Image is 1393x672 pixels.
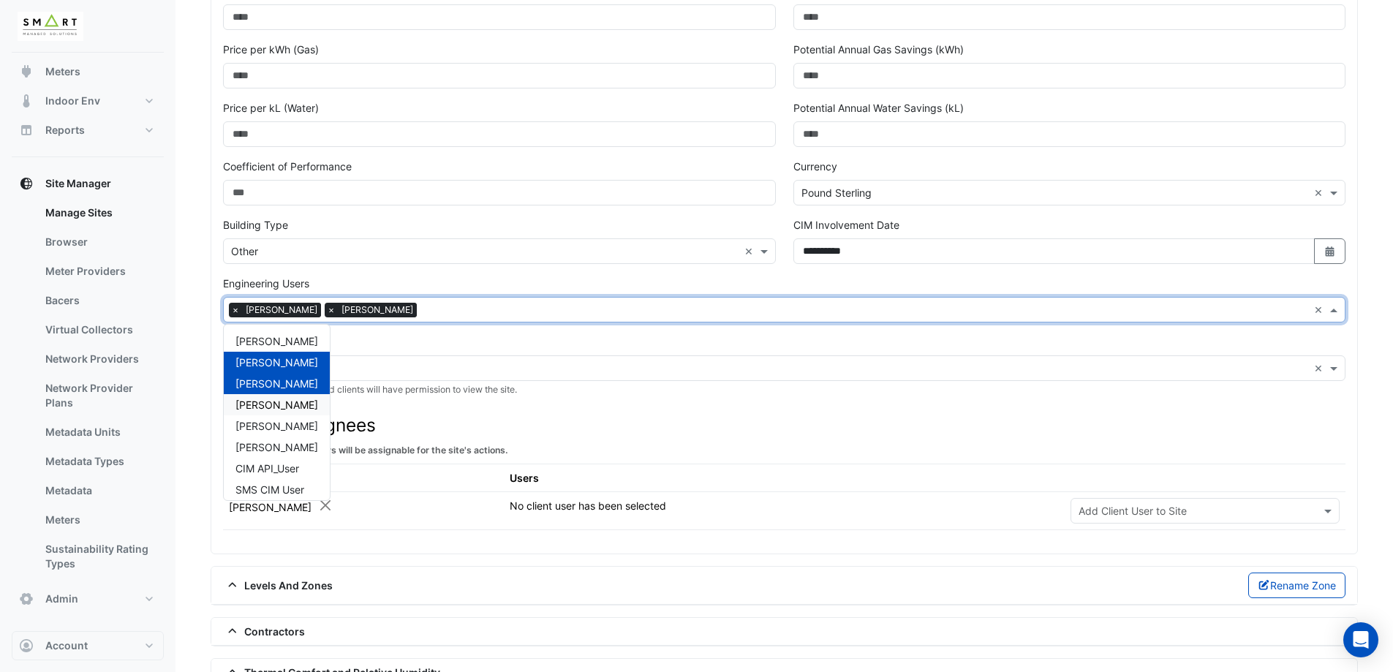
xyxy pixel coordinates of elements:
[223,384,517,395] small: : All users of selected clients will have permission to view the site.
[45,94,100,108] span: Indoor Env
[12,584,164,614] button: Admin
[229,415,1340,436] h3: Action Assignees
[1324,245,1337,257] fa-icon: Select Date
[504,491,1065,529] td: No client user has been selected
[34,286,164,315] a: Bacers
[223,100,319,116] label: Price per kL (Water)
[793,100,964,116] label: Potential Annual Water Savings (kL)
[34,198,164,227] a: Manage Sites
[235,399,318,411] span: [PERSON_NAME]
[793,217,899,233] label: CIM Involvement Date
[45,123,85,137] span: Reports
[19,64,34,79] app-icon: Meters
[223,217,288,233] label: Building Type
[1248,573,1346,598] button: Rename Zone
[12,57,164,86] button: Meters
[45,592,78,606] span: Admin
[34,315,164,344] a: Virtual Collectors
[235,483,304,496] span: SMS CIM User
[744,243,757,259] span: Clear
[12,198,164,584] div: Site Manager
[235,356,318,369] span: [PERSON_NAME]
[34,227,164,257] a: Browser
[229,303,242,317] span: ×
[34,418,164,447] a: Metadata Units
[317,498,333,513] button: Close
[223,464,504,491] th: Client Name
[34,535,164,578] a: Sustainability Rating Types
[223,324,331,501] ng-dropdown-panel: Options list
[12,116,164,145] button: Reports
[1314,360,1326,376] span: Clear
[18,12,83,41] img: Company Logo
[223,159,352,174] label: Coefficient of Performance
[34,476,164,505] a: Metadata
[12,86,164,116] button: Indoor Env
[242,303,321,317] span: [PERSON_NAME]
[338,303,417,317] span: [PERSON_NAME]
[793,42,964,57] label: Potential Annual Gas Savings (kWh)
[45,64,80,79] span: Meters
[45,638,88,653] span: Account
[12,631,164,660] button: Account
[223,42,319,57] label: Price per kWh (Gas)
[229,498,333,515] div: [PERSON_NAME]
[235,420,318,432] span: [PERSON_NAME]
[19,592,34,606] app-icon: Admin
[793,159,837,174] label: Currency
[1343,622,1378,657] div: Open Intercom Messenger
[235,377,318,390] span: [PERSON_NAME]
[34,374,164,418] a: Network Provider Plans
[45,176,111,191] span: Site Manager
[19,176,34,191] app-icon: Site Manager
[235,441,318,453] span: [PERSON_NAME]
[235,335,318,347] span: [PERSON_NAME]
[19,94,34,108] app-icon: Indoor Env
[34,344,164,374] a: Network Providers
[229,445,508,456] small: Select which client users will be assignable for the site's actions.
[235,462,299,475] span: CIM API_User
[223,578,333,593] span: Levels And Zones
[325,303,338,317] span: ×
[34,257,164,286] a: Meter Providers
[1314,185,1326,200] span: Clear
[504,464,1065,491] th: Users
[223,624,305,639] span: Contractors
[1314,302,1326,317] span: Clear
[34,447,164,476] a: Metadata Types
[19,123,34,137] app-icon: Reports
[223,276,309,291] label: Engineering Users
[34,505,164,535] a: Meters
[12,169,164,198] button: Site Manager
